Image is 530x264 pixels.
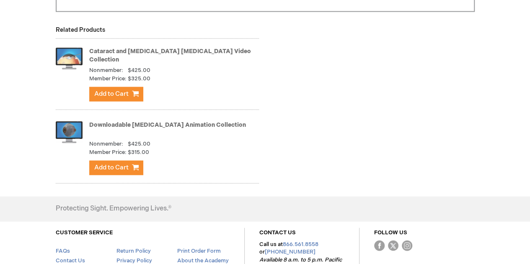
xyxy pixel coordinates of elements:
a: Cataract and [MEDICAL_DATA] [MEDICAL_DATA] Video Collection [89,48,251,63]
img: Downloadable Patient Education Animation Collection [56,115,83,149]
button: Add to Cart [89,161,143,175]
strong: Nonmember: [89,67,123,74]
strong: Related Products [56,26,105,33]
span: $425.00 [128,67,150,74]
button: Add to Cart [89,87,143,101]
a: FOLLOW US [374,229,407,236]
span: $425.00 [128,141,150,147]
a: 866.561.8558 [283,241,318,248]
h4: Protecting Sight. Empowering Lives.® [56,205,171,213]
strong: Nonmember: [89,140,123,148]
a: About the Academy [177,257,228,264]
span: $315.00 [128,149,149,156]
span: Add to Cart [94,164,129,172]
span: Add to Cart [94,90,129,98]
a: CUSTOMER SERVICE [56,229,113,236]
img: Cataract and Refractive Surgery Patient Education Video Collection [56,42,83,75]
a: [PHONE_NUMBER] [265,249,315,255]
a: FAQs [56,248,70,254]
span: $325.00 [128,75,150,83]
img: instagram [402,241,412,251]
a: Return Policy [116,248,150,254]
strong: Member Price: [89,75,127,83]
a: Downloadable [MEDICAL_DATA] Animation Collection [89,121,246,128]
a: Contact Us [56,257,85,264]
img: Facebook [374,241,385,251]
strong: Member Price: [89,149,127,156]
a: Privacy Policy [116,257,152,264]
img: Twitter [388,241,398,251]
a: CONTACT US [259,229,296,236]
a: Print Order Form [177,248,220,254]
